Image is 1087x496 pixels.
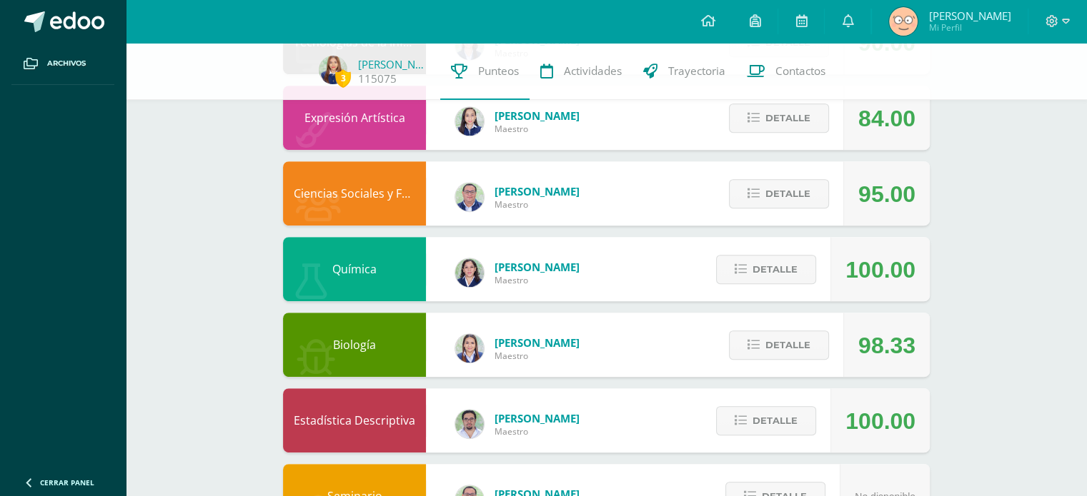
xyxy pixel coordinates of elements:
[858,313,915,378] div: 98.33
[455,258,484,287] img: 34baededec4b5a5d684641d5d0f97b48.png
[283,313,426,377] div: Biología
[319,56,347,84] img: ff2bc08e4daa0b247a187a1ee8626d46.png
[495,108,580,123] span: [PERSON_NAME]
[283,86,426,150] div: Expresión Artística
[495,411,580,425] span: [PERSON_NAME]
[495,184,580,198] span: [PERSON_NAME]
[495,335,580,350] span: [PERSON_NAME]
[455,410,484,438] img: 00229b7027b55c487e096d516d4a36c4.png
[858,86,915,151] div: 84.00
[495,350,580,362] span: Maestro
[283,388,426,452] div: Estadística Descriptiva
[11,43,114,85] a: Archivos
[736,43,836,100] a: Contactos
[858,162,915,226] div: 95.00
[455,107,484,136] img: 360951c6672e02766e5b7d72674f168c.png
[564,64,622,79] span: Actividades
[765,105,810,131] span: Detalle
[632,43,736,100] a: Trayectoria
[495,260,580,274] span: [PERSON_NAME]
[928,9,1011,23] span: [PERSON_NAME]
[753,256,798,283] span: Detalle
[928,21,1011,34] span: Mi Perfil
[765,332,810,358] span: Detalle
[40,477,94,487] span: Cerrar panel
[729,179,829,208] button: Detalle
[283,237,426,301] div: Química
[495,274,580,286] span: Maestro
[495,198,580,211] span: Maestro
[753,408,798,434] span: Detalle
[716,406,816,435] button: Detalle
[845,389,915,453] div: 100.00
[530,43,632,100] a: Actividades
[775,64,825,79] span: Contactos
[716,255,816,284] button: Detalle
[283,161,426,226] div: Ciencias Sociales y Formación Ciudadana 5
[495,123,580,135] span: Maestro
[335,69,351,87] span: 3
[440,43,530,100] a: Punteos
[455,334,484,363] img: 85526fe70f0a80e44f2028c9f5c8a54d.png
[668,64,725,79] span: Trayectoria
[478,64,519,79] span: Punteos
[729,330,829,360] button: Detalle
[358,57,430,71] a: [PERSON_NAME]
[845,238,915,302] div: 100.00
[47,58,86,69] span: Archivos
[889,7,918,36] img: 57992a7c61bfb1649b44be09b66fa118.png
[455,183,484,211] img: c1c1b07ef08c5b34f56a5eb7b3c08b85.png
[765,181,810,207] span: Detalle
[729,103,829,133] button: Detalle
[495,425,580,437] span: Maestro
[358,71,397,86] a: 115075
